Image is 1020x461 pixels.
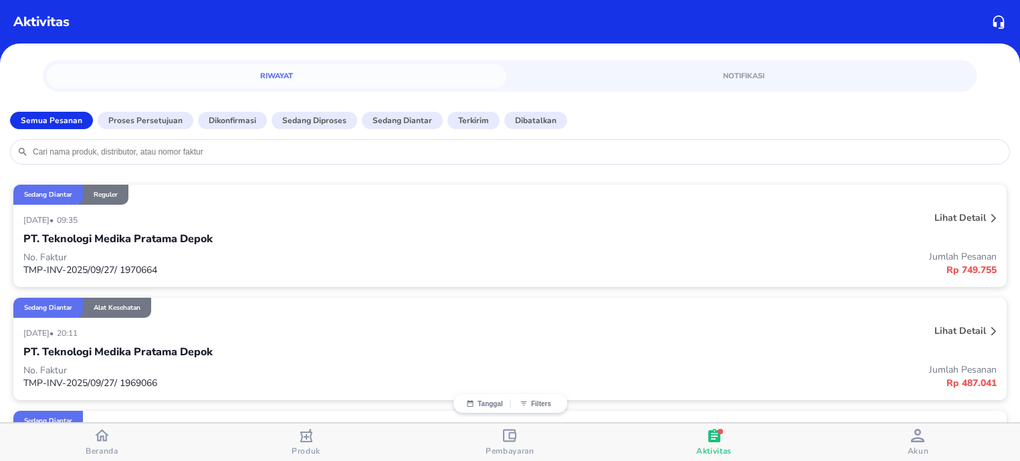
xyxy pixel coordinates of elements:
button: Sedang diantar [362,112,443,129]
p: No. Faktur [23,364,510,377]
span: Produk [292,446,320,456]
p: Alat Kesehatan [94,303,140,312]
p: Rp 749.755 [510,263,997,277]
p: No. Faktur [23,251,510,264]
div: simple tabs [43,60,977,88]
span: Riwayat [55,70,498,82]
button: Semua Pesanan [10,112,93,129]
p: Sedang diantar [24,190,72,199]
span: Aktivitas [696,446,732,456]
button: Sedang diproses [272,112,357,129]
button: Pembayaran [408,424,612,461]
p: Jumlah Pesanan [510,250,997,263]
button: Dibatalkan [504,112,567,129]
p: Lihat detail [934,211,986,224]
p: Semua Pesanan [21,114,82,126]
p: Sedang diantar [24,416,72,426]
p: 20:11 [57,328,81,339]
a: Notifikasi [514,64,973,88]
button: Tanggal [460,399,510,407]
button: Aktivitas [612,424,816,461]
button: Filters [510,399,560,407]
p: Sedang diantar [373,114,432,126]
p: 09:35 [57,215,81,225]
span: Notifikasi [522,70,965,82]
p: Reguler [94,190,118,199]
p: Dibatalkan [515,114,556,126]
span: Pembayaran [486,446,534,456]
p: Jumlah Pesanan [510,363,997,376]
p: TMP-INV-2025/09/27/ 1969066 [23,377,510,389]
p: [DATE] • [23,215,57,225]
button: Akun [816,424,1020,461]
p: PT. Teknologi Medika Pratama Depok [23,231,213,247]
input: Cari nama produk, distributor, atau nomor faktur [31,147,1003,157]
p: PT. Teknologi Medika Pratama Depok [23,344,213,360]
button: Produk [204,424,408,461]
a: Riwayat [47,64,506,88]
p: Terkirim [458,114,489,126]
p: Sedang diproses [282,114,346,126]
p: [DATE] • [23,328,57,339]
button: Proses Persetujuan [98,112,193,129]
button: Terkirim [447,112,500,129]
p: Aktivitas [13,12,70,32]
p: Sedang diantar [24,303,72,312]
p: Rp 487.041 [510,376,997,390]
p: Dikonfirmasi [209,114,256,126]
button: Dikonfirmasi [198,112,267,129]
p: TMP-INV-2025/09/27/ 1970664 [23,264,510,276]
span: Beranda [86,446,118,456]
p: Proses Persetujuan [108,114,183,126]
p: Lihat detail [934,325,986,337]
span: Akun [908,446,929,456]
